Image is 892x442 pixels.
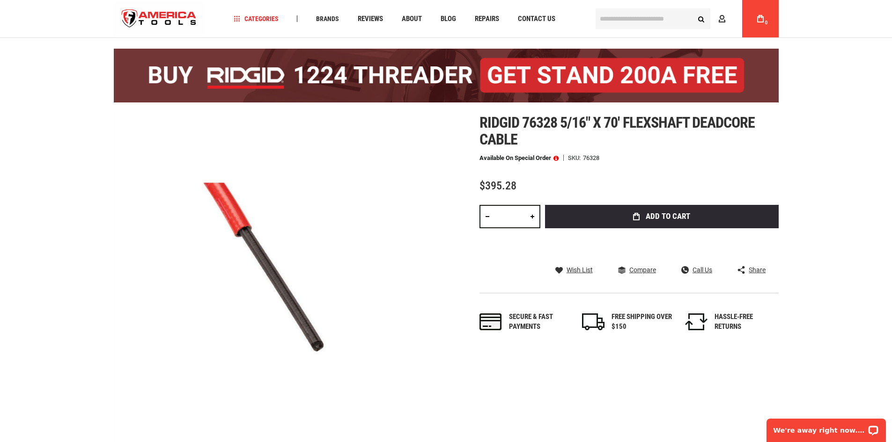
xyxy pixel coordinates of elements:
[316,15,339,22] span: Brands
[312,13,343,25] a: Brands
[693,10,710,28] button: Search
[582,313,604,330] img: shipping
[545,205,779,228] button: Add to Cart
[685,313,708,330] img: returns
[479,155,559,161] p: Available on Special Order
[358,15,383,22] span: Reviews
[114,1,205,36] a: store logo
[646,212,690,220] span: Add to Cart
[583,155,599,161] div: 76328
[765,20,768,25] span: 0
[518,15,555,22] span: Contact Us
[567,267,593,273] span: Wish List
[760,413,892,442] iframe: LiveChat chat widget
[354,13,387,25] a: Reviews
[479,114,755,148] span: Ridgid 76328 5/16" x 70' flexshaft deadcore cable
[114,49,779,102] img: BOGO: Buy the RIDGID® 1224 Threader (26092), get the 92467 200A Stand FREE!
[441,15,456,22] span: Blog
[471,13,503,25] a: Repairs
[402,15,422,22] span: About
[618,266,656,274] a: Compare
[555,266,593,274] a: Wish List
[568,155,583,161] strong: SKU
[693,267,712,273] span: Call Us
[509,312,570,332] div: Secure & fast payments
[114,1,205,36] img: America Tools
[229,13,283,25] a: Categories
[681,266,712,274] a: Call Us
[514,13,560,25] a: Contact Us
[479,179,516,192] span: $395.28
[436,13,460,25] a: Blog
[475,15,499,22] span: Repairs
[629,267,656,273] span: Compare
[612,312,672,332] div: FREE SHIPPING OVER $150
[543,231,781,258] iframe: Secure express checkout frame
[749,267,766,273] span: Share
[234,15,279,22] span: Categories
[479,313,502,330] img: payments
[398,13,426,25] a: About
[715,312,775,332] div: HASSLE-FREE RETURNS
